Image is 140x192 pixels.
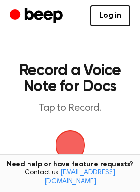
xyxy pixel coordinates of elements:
[44,169,115,185] a: [EMAIL_ADDRESS][DOMAIN_NAME]
[18,63,122,95] h1: Record a Voice Note for Docs
[56,130,85,160] button: Beep Logo
[90,5,130,26] a: Log in
[6,169,134,186] span: Contact us
[18,102,122,115] p: Tap to Record.
[10,6,65,26] a: Beep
